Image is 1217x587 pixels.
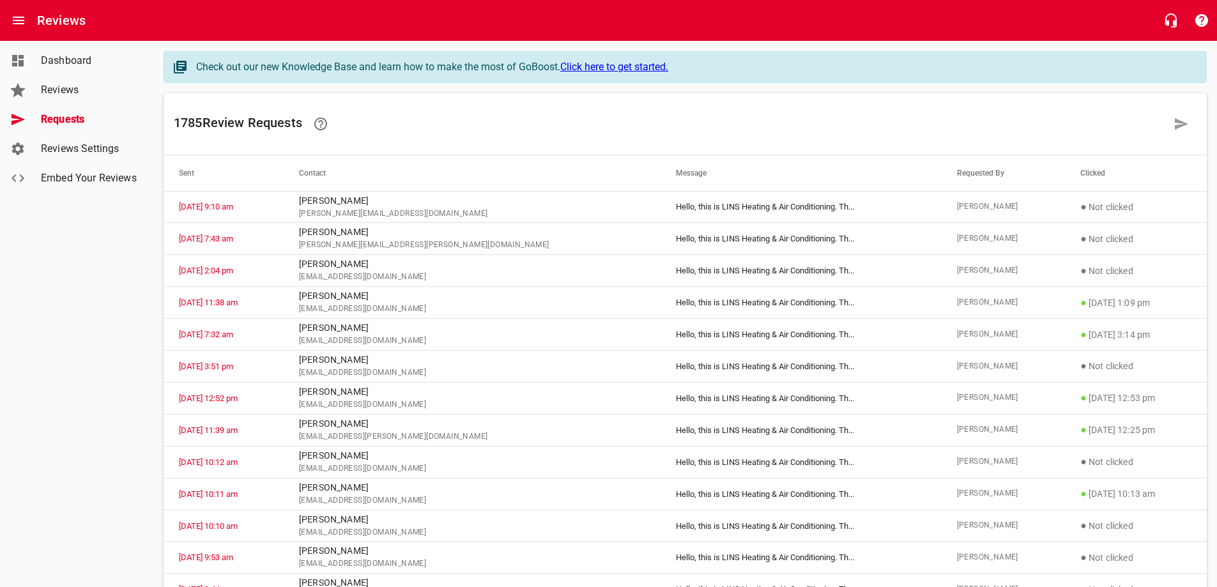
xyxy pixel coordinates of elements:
[1080,199,1191,215] p: Not clicked
[41,171,138,186] span: Embed Your Reviews
[174,109,1166,139] h6: 1785 Review Request s
[661,446,941,478] td: Hello, this is LINS Heating & Air Conditioning. Th ...
[1080,201,1087,213] span: ●
[299,385,645,399] p: [PERSON_NAME]
[957,551,1050,564] span: [PERSON_NAME]
[1080,263,1191,278] p: Not clicked
[1080,486,1191,501] p: [DATE] 10:13 am
[299,526,645,539] span: [EMAIL_ADDRESS][DOMAIN_NAME]
[299,462,645,475] span: [EMAIL_ADDRESS][DOMAIN_NAME]
[661,510,941,542] td: Hello, this is LINS Heating & Air Conditioning. Th ...
[1080,518,1191,533] p: Not clicked
[957,487,1050,500] span: [PERSON_NAME]
[179,362,233,371] a: [DATE] 3:51 pm
[1080,360,1087,372] span: ●
[179,234,233,243] a: [DATE] 7:43 am
[299,303,645,316] span: [EMAIL_ADDRESS][DOMAIN_NAME]
[661,542,941,574] td: Hello, this is LINS Heating & Air Conditioning. Th ...
[1080,296,1087,309] span: ●
[299,417,645,431] p: [PERSON_NAME]
[299,208,645,220] span: [PERSON_NAME][EMAIL_ADDRESS][DOMAIN_NAME]
[957,201,1050,213] span: [PERSON_NAME]
[1080,233,1087,245] span: ●
[299,494,645,507] span: [EMAIL_ADDRESS][DOMAIN_NAME]
[299,353,645,367] p: [PERSON_NAME]
[284,155,661,191] th: Contact
[41,53,138,68] span: Dashboard
[957,296,1050,309] span: [PERSON_NAME]
[661,155,941,191] th: Message
[299,257,645,271] p: [PERSON_NAME]
[179,298,238,307] a: [DATE] 11:38 am
[1186,5,1217,36] button: Support Portal
[1080,550,1191,565] p: Not clicked
[41,82,138,98] span: Reviews
[942,155,1066,191] th: Requested By
[299,289,645,303] p: [PERSON_NAME]
[299,225,645,239] p: [PERSON_NAME]
[3,5,34,36] button: Open drawer
[957,328,1050,341] span: [PERSON_NAME]
[1080,519,1087,531] span: ●
[1080,455,1087,468] span: ●
[1080,454,1191,469] p: Not clicked
[661,414,941,446] td: Hello, this is LINS Heating & Air Conditioning. Th ...
[179,553,233,562] a: [DATE] 9:53 am
[299,321,645,335] p: [PERSON_NAME]
[1080,392,1087,404] span: ●
[1080,422,1191,438] p: [DATE] 12:25 pm
[305,109,336,139] a: Learn how requesting reviews can improve your online presence
[1080,264,1087,277] span: ●
[299,335,645,347] span: [EMAIL_ADDRESS][DOMAIN_NAME]
[957,455,1050,468] span: [PERSON_NAME]
[1080,390,1191,406] p: [DATE] 12:53 pm
[1080,358,1191,374] p: Not clicked
[1080,295,1191,310] p: [DATE] 1:09 pm
[299,431,645,443] span: [EMAIL_ADDRESS][PERSON_NAME][DOMAIN_NAME]
[1156,5,1186,36] button: Live Chat
[661,255,941,287] td: Hello, this is LINS Heating & Air Conditioning. Th ...
[164,155,284,191] th: Sent
[957,360,1050,373] span: [PERSON_NAME]
[299,399,645,411] span: [EMAIL_ADDRESS][DOMAIN_NAME]
[1080,551,1087,563] span: ●
[661,478,941,510] td: Hello, this is LINS Heating & Air Conditioning. Th ...
[661,319,941,351] td: Hello, this is LINS Heating & Air Conditioning. Th ...
[1080,328,1087,340] span: ●
[957,233,1050,245] span: [PERSON_NAME]
[1080,423,1087,436] span: ●
[179,393,238,403] a: [DATE] 12:52 pm
[299,544,645,558] p: [PERSON_NAME]
[661,382,941,414] td: Hello, this is LINS Heating & Air Conditioning. Th ...
[299,194,645,208] p: [PERSON_NAME]
[1065,155,1207,191] th: Clicked
[299,239,645,252] span: [PERSON_NAME][EMAIL_ADDRESS][PERSON_NAME][DOMAIN_NAME]
[196,59,1193,75] div: Check out our new Knowledge Base and learn how to make the most of GoBoost.
[661,191,941,223] td: Hello, this is LINS Heating & Air Conditioning. Th ...
[661,351,941,383] td: Hello, this is LINS Heating & Air Conditioning. Th ...
[957,423,1050,436] span: [PERSON_NAME]
[1080,487,1087,499] span: ●
[1166,109,1197,139] a: Request a review
[661,287,941,319] td: Hello, this is LINS Heating & Air Conditioning. Th ...
[957,264,1050,277] span: [PERSON_NAME]
[179,266,233,275] a: [DATE] 2:04 pm
[179,489,238,499] a: [DATE] 10:11 am
[957,392,1050,404] span: [PERSON_NAME]
[560,61,668,73] a: Click here to get started.
[179,425,238,435] a: [DATE] 11:39 am
[41,141,138,156] span: Reviews Settings
[179,521,238,531] a: [DATE] 10:10 am
[299,367,645,379] span: [EMAIL_ADDRESS][DOMAIN_NAME]
[41,112,138,127] span: Requests
[957,519,1050,532] span: [PERSON_NAME]
[299,271,645,284] span: [EMAIL_ADDRESS][DOMAIN_NAME]
[299,481,645,494] p: [PERSON_NAME]
[179,202,233,211] a: [DATE] 9:10 am
[299,449,645,462] p: [PERSON_NAME]
[179,330,233,339] a: [DATE] 7:32 am
[1080,231,1191,247] p: Not clicked
[299,558,645,570] span: [EMAIL_ADDRESS][DOMAIN_NAME]
[37,10,86,31] h6: Reviews
[299,513,645,526] p: [PERSON_NAME]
